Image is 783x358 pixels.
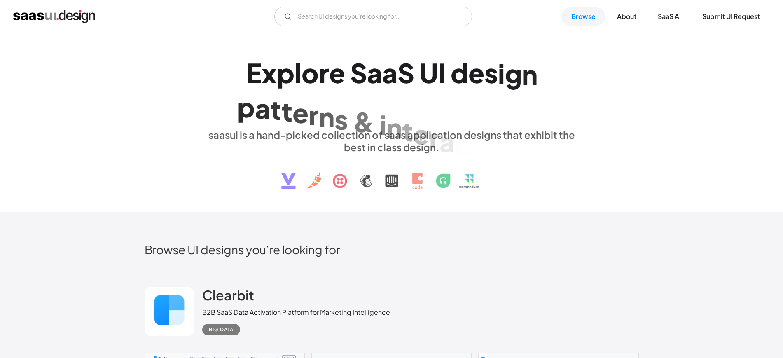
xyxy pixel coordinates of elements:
div: a [367,57,382,89]
a: home [13,10,95,23]
div: e [468,57,484,89]
div: r [429,122,439,153]
h1: Explore SaaS UI design patterns & interactions. [202,57,581,120]
div: e [292,97,309,129]
div: g [505,58,522,89]
div: & [353,106,374,138]
div: U [419,57,438,89]
div: n [386,112,402,143]
div: c [455,129,471,161]
h2: Clearbit [202,287,254,303]
div: x [262,57,277,89]
div: s [484,57,498,89]
div: Big Data [209,325,234,335]
img: text, icon, saas logo [267,153,517,196]
div: a [382,57,397,89]
div: p [277,57,295,89]
div: o [302,57,319,89]
div: B2B SaaS Data Activation Platform for Marketing Intelligence [202,307,390,317]
div: E [246,57,262,89]
div: t [281,95,292,127]
div: i [379,109,386,140]
div: S [350,57,367,89]
div: l [295,57,302,89]
div: a [439,126,455,157]
a: Submit UI Request [692,7,770,26]
input: Search UI designs you're looking for... [274,7,472,26]
div: d [451,57,468,89]
a: Browse [561,7,605,26]
div: t [270,94,281,125]
div: r [319,57,329,89]
div: saasui is a hand-picked collection of saas application designs that exhibit the best in class des... [202,129,581,153]
a: About [607,7,646,26]
div: n [522,58,538,90]
h2: Browse UI designs you’re looking for [145,242,639,257]
div: e [329,57,345,89]
div: s [334,103,348,135]
div: S [397,57,414,89]
div: r [309,99,319,131]
div: I [438,57,446,89]
div: n [319,101,334,133]
a: SaaS Ai [648,7,691,26]
div: e [413,118,429,150]
a: Clearbit [202,287,254,307]
div: i [498,57,505,89]
form: Email Form [274,7,472,26]
div: p [237,91,255,123]
div: a [255,92,270,124]
div: t [402,115,413,146]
